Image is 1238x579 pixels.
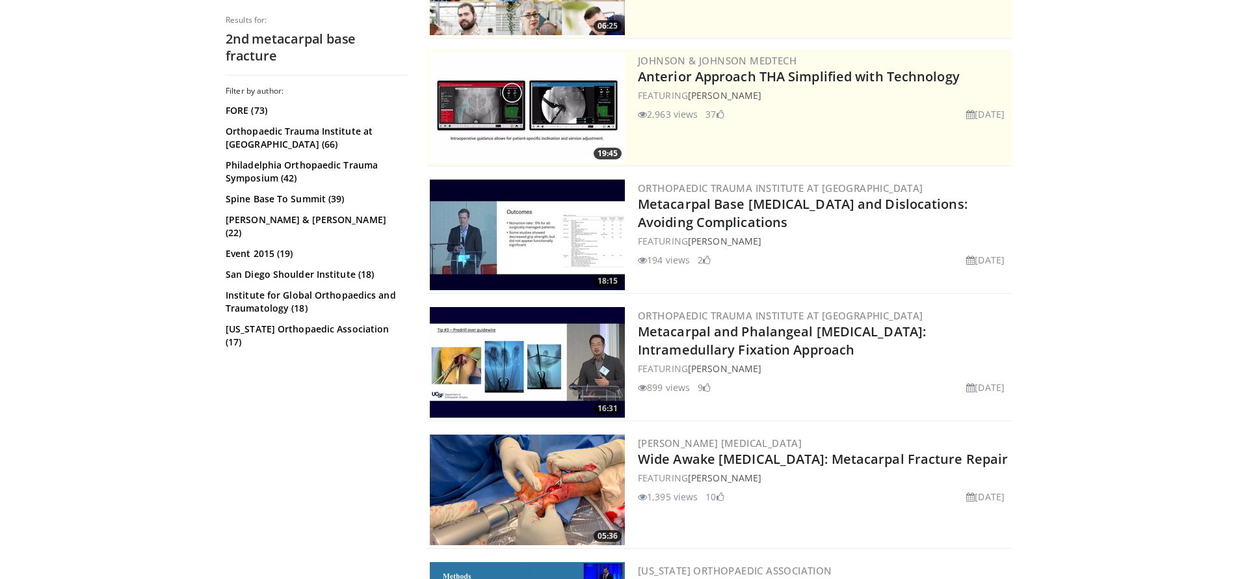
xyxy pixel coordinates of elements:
a: [PERSON_NAME] [688,235,761,247]
li: 2,963 views [638,107,698,121]
a: Event 2015 (19) [226,247,404,260]
span: 06:25 [594,20,622,32]
span: 19:45 [594,148,622,159]
li: [DATE] [966,253,1005,267]
a: Philadelphia Orthopaedic Trauma Symposium (42) [226,159,404,185]
a: 16:31 [430,307,625,418]
span: 18:15 [594,275,622,287]
div: FEATURING [638,234,1010,248]
li: 1,395 views [638,490,698,504]
h3: Filter by author: [226,86,408,96]
a: [PERSON_NAME] [MEDICAL_DATA] [638,437,802,450]
span: 16:31 [594,403,622,414]
li: 899 views [638,381,690,394]
a: Spine Base To Summit (39) [226,193,404,206]
img: 7edf8c0b-9ff0-4f21-b1a8-e83b9a96798a.300x170_q85_crop-smart_upscale.jpg [430,180,625,290]
img: 877f96b5-2caf-471c-8a6f-1719ff4dcb33.png.300x170_q85_crop-smart_upscale.png [430,435,625,545]
a: [PERSON_NAME] [688,89,761,101]
a: [US_STATE] Orthopaedic Association [638,564,832,577]
li: 194 views [638,253,690,267]
li: 2 [698,253,711,267]
li: [DATE] [966,381,1005,394]
a: San Diego Shoulder Institute (18) [226,268,404,281]
a: 18:15 [430,180,625,290]
div: FEATURING [638,362,1010,375]
li: [DATE] [966,107,1005,121]
h2: 2nd metacarpal base fracture [226,31,408,64]
div: FEATURING [638,88,1010,102]
a: [PERSON_NAME] & [PERSON_NAME] (22) [226,213,404,239]
a: Orthopaedic Trauma Institute at [GEOGRAPHIC_DATA] [638,309,923,322]
a: Orthopaedic Trauma Institute at [GEOGRAPHIC_DATA] (66) [226,125,404,151]
a: Metacarpal Base [MEDICAL_DATA] and Dislocations: Avoiding Complications [638,195,968,231]
li: [DATE] [966,490,1005,504]
a: [PERSON_NAME] [688,362,761,375]
li: 37 [705,107,724,121]
a: Wide Awake [MEDICAL_DATA]: Metacarpal Fracture Repair [638,450,1008,468]
a: Institute for Global Orthopaedics and Traumatology (18) [226,289,404,315]
span: 05:36 [594,530,622,542]
p: Results for: [226,15,408,25]
a: [US_STATE] Orthopaedic Association (17) [226,323,404,349]
a: [PERSON_NAME] [688,472,761,484]
div: FEATURING [638,471,1010,485]
li: 9 [698,381,711,394]
a: 19:45 [430,52,625,163]
a: Anterior Approach THA Simplified with Technology [638,68,960,85]
a: Orthopaedic Trauma Institute at [GEOGRAPHIC_DATA] [638,182,923,195]
img: 1488bc42-45ee-4025-b742-1257ca1abbe9.300x170_q85_crop-smart_upscale.jpg [430,307,625,418]
a: FORE (73) [226,104,404,117]
img: 06bb1c17-1231-4454-8f12-6191b0b3b81a.300x170_q85_crop-smart_upscale.jpg [430,52,625,163]
a: Johnson & Johnson MedTech [638,54,797,67]
a: 05:36 [430,435,625,545]
li: 10 [705,490,724,504]
a: Metacarpal and Phalangeal [MEDICAL_DATA]: Intramedullary Fixation Approach [638,323,926,358]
